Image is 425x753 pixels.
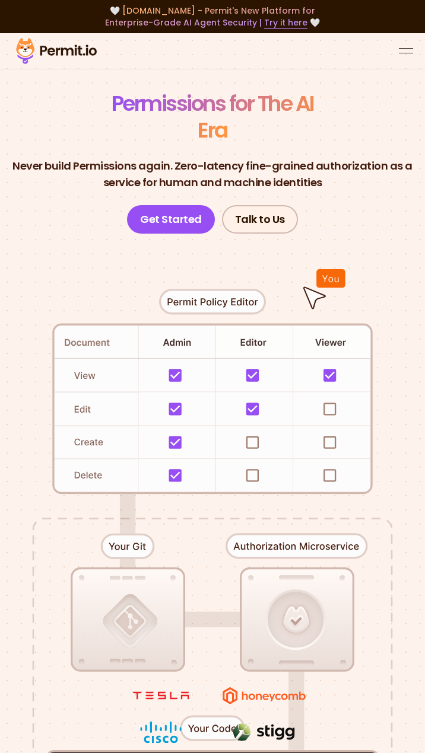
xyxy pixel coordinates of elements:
[220,721,309,744] img: Stigg
[112,88,314,145] span: Permissions for The AI Era
[222,205,298,234] a: Talk to Us
[105,5,315,28] span: [DOMAIN_NAME] - Permit's New Platform for Enterprise-Grade AI Agent Security |
[12,36,101,66] img: Permit logo
[116,684,205,707] img: tesla
[116,721,205,744] img: Cisco
[399,44,413,58] button: open menu
[220,684,309,707] img: Honeycomb
[9,158,416,191] p: Never build Permissions again. Zero-latency fine-grained authorization as a service for human and...
[264,17,307,29] a: Try it here
[12,5,413,28] div: 🤍 🤍
[127,205,215,234] a: Get Started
